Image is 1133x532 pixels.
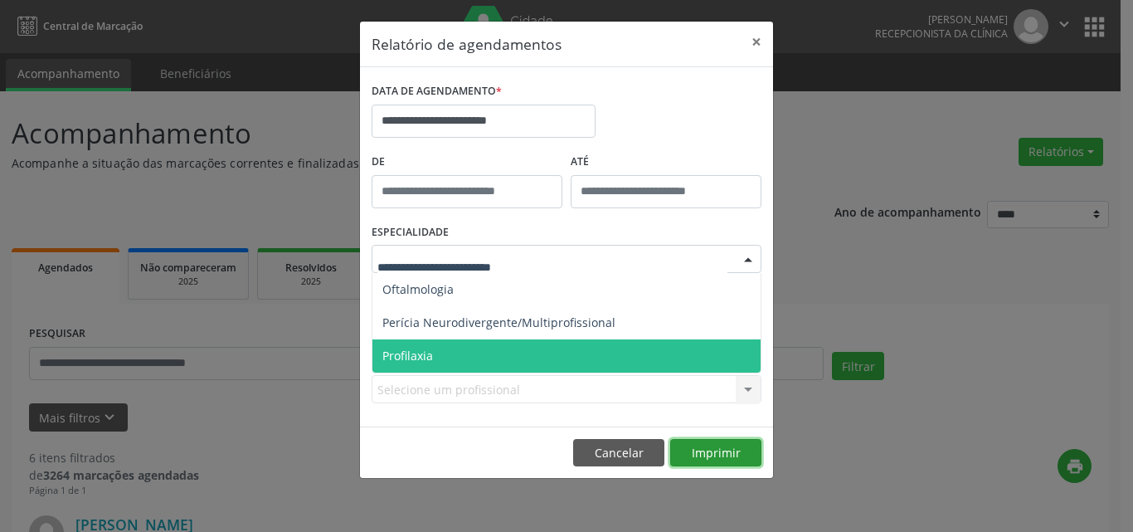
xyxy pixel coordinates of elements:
[740,22,773,62] button: Close
[372,220,449,246] label: ESPECIALIDADE
[571,149,761,175] label: ATÉ
[372,149,562,175] label: De
[372,79,502,105] label: DATA DE AGENDAMENTO
[573,439,664,467] button: Cancelar
[372,33,562,55] h5: Relatório de agendamentos
[382,281,454,297] span: Oftalmologia
[670,439,761,467] button: Imprimir
[382,348,433,364] span: Profilaxia
[382,315,615,330] span: Perícia Neurodivergente/Multiprofissional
